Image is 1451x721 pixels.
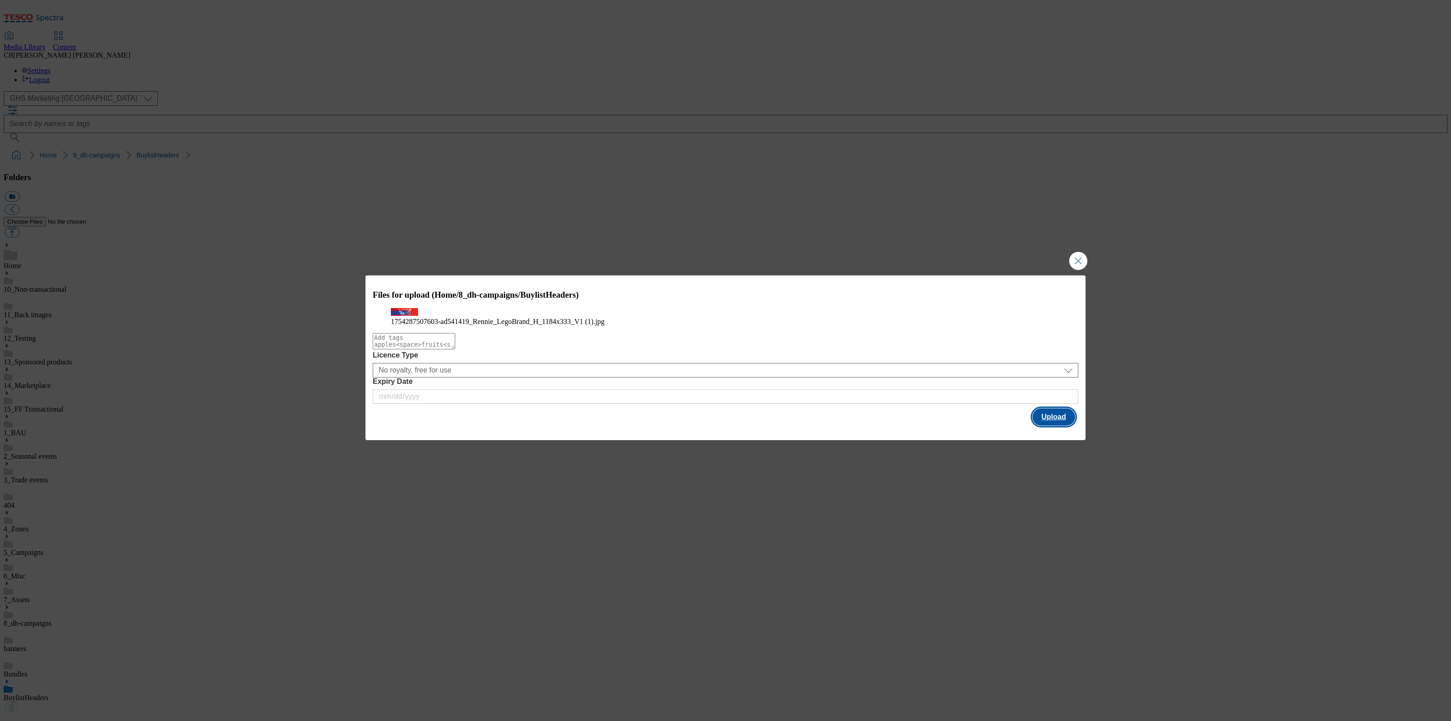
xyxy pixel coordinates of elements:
[391,308,418,316] img: preview
[373,378,1078,386] label: Expiry Date
[1032,408,1075,426] button: Upload
[1069,252,1087,270] button: Close Modal
[373,351,1078,359] label: Licence Type
[365,275,1086,441] div: Modal
[373,290,1078,300] h3: Files for upload (Home/8_dh-campaigns/BuylistHeaders)
[391,318,1060,326] figcaption: 1754287507603-ad541419_Rennie_LegoBrand_H_1184x333_V1 (1).jpg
